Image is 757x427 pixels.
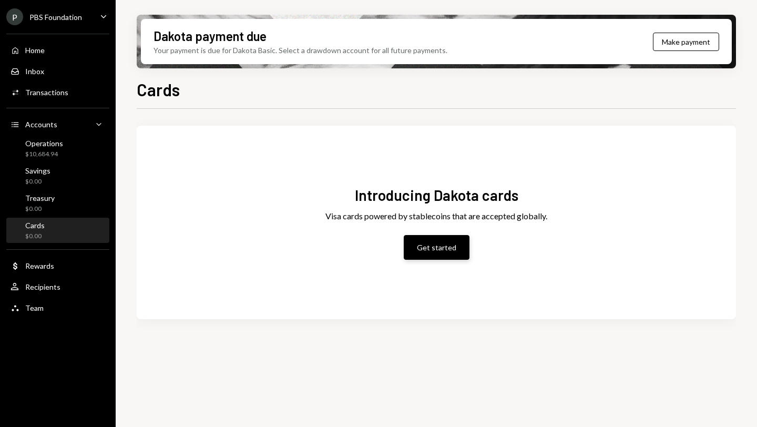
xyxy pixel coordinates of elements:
[25,261,54,270] div: Rewards
[6,298,109,317] a: Team
[6,8,23,25] div: P
[6,62,109,80] a: Inbox
[6,218,109,243] a: Cards$0.00
[137,79,180,100] h1: Cards
[25,120,57,129] div: Accounts
[25,303,44,312] div: Team
[355,185,518,206] div: Introducing Dakota cards
[6,83,109,101] a: Transactions
[6,190,109,216] a: Treasury$0.00
[6,40,109,59] a: Home
[25,232,45,241] div: $0.00
[6,163,109,188] a: Savings$0.00
[25,205,55,213] div: $0.00
[6,115,109,134] a: Accounts
[325,210,547,222] div: Visa cards powered by stablecoins that are accepted globally.
[25,177,50,186] div: $0.00
[25,46,45,55] div: Home
[29,13,82,22] div: PBS Foundation
[6,256,109,275] a: Rewards
[25,221,45,230] div: Cards
[25,139,63,148] div: Operations
[154,45,447,56] div: Your payment is due for Dakota Basic. Select a drawdown account for all future payments.
[25,88,68,97] div: Transactions
[154,27,267,45] div: Dakota payment due
[25,194,55,202] div: Treasury
[25,282,60,291] div: Recipients
[25,166,50,175] div: Savings
[6,136,109,161] a: Operations$10,684.94
[25,67,44,76] div: Inbox
[6,277,109,296] a: Recipients
[653,33,719,51] button: Make payment
[404,235,469,260] button: Get started
[25,150,63,159] div: $10,684.94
